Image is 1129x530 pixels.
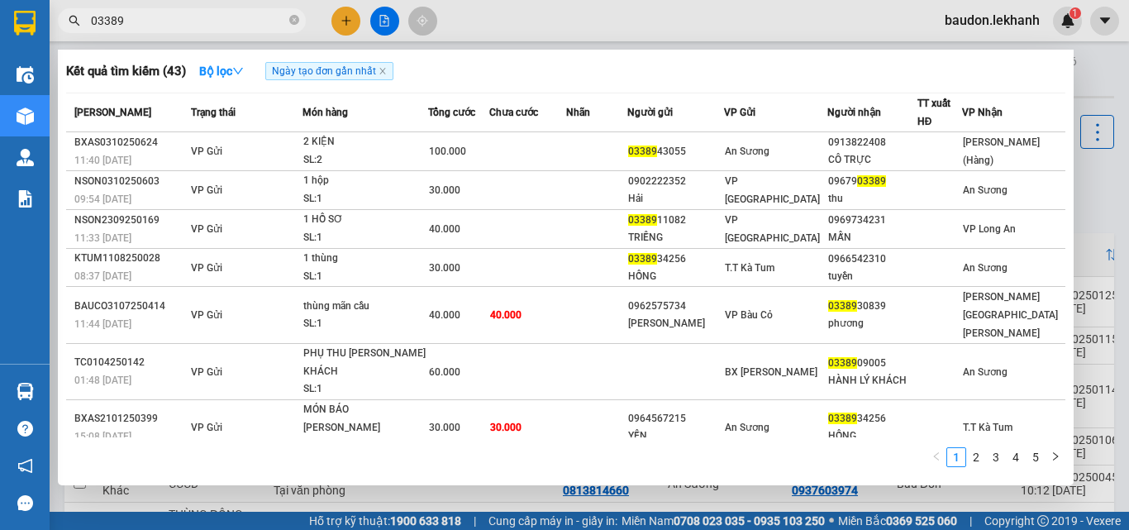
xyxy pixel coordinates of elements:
div: thu [828,190,917,208]
div: 0913822408 [828,134,917,151]
div: HỒNG [628,268,723,285]
div: PHỤ THU [PERSON_NAME] KHÁCH [303,345,427,380]
span: 03389 [628,146,657,157]
span: VP Gửi [191,146,222,157]
span: close-circle [289,13,299,29]
a: 4 [1007,448,1025,466]
div: [PERSON_NAME] [628,315,723,332]
span: VP Nhận [962,107,1003,118]
span: VP Gửi [191,223,222,235]
span: CR : [12,108,38,126]
div: MẪN [828,229,917,246]
div: thùng mãn cầu [303,298,427,316]
span: Chưa cước [489,107,538,118]
div: 30839 [828,298,917,315]
div: HÀNH LÝ KHÁCH [828,372,917,389]
span: T.T Kà Tum [963,422,1012,433]
input: Tìm tên, số ĐT hoặc mã đơn [91,12,286,30]
div: TRIỀNG [628,229,723,246]
div: 2 KIỆN [303,133,427,151]
span: Tổng cước [428,107,475,118]
div: NSON2309250169 [74,212,186,229]
span: 09:54 [DATE] [74,193,131,205]
span: 60.000 [429,366,460,378]
span: notification [17,458,33,474]
span: 11:40 [DATE] [74,155,131,166]
div: 0966542310 [828,251,917,268]
div: KTUM1108250028 [74,250,186,267]
span: 11:44 [DATE] [74,318,131,330]
span: close [379,67,387,75]
div: Hải [628,190,723,208]
span: VP Gửi [724,107,755,118]
div: BXAS2101250399 [74,410,186,427]
span: question-circle [17,421,33,437]
span: message [17,495,33,511]
div: phương [828,315,917,332]
li: 1 [946,447,966,467]
div: SL: 2 [303,151,427,170]
span: Ngày tạo đơn gần nhất [265,62,393,80]
span: VP [GEOGRAPHIC_DATA] [725,175,820,205]
span: 03389 [628,253,657,265]
span: Nhận: [158,16,198,33]
img: warehouse-icon [17,107,34,125]
div: SL: 1 [303,315,427,333]
span: [PERSON_NAME] [74,107,151,118]
span: 11:33 [DATE] [74,232,131,244]
img: warehouse-icon [17,383,34,400]
span: VP Bàu Cỏ [725,309,773,321]
div: PHONG [14,34,146,54]
div: Lý Thường Kiệt [158,14,291,54]
div: SL: 1 [303,437,427,455]
span: Món hàng [302,107,348,118]
span: close-circle [289,15,299,25]
div: tuyền [828,268,917,285]
div: 09005 [828,355,917,372]
span: 100.000 [429,146,466,157]
span: VP Gửi [191,422,222,433]
span: 08:37 [DATE] [74,270,131,282]
button: left [927,447,946,467]
span: Người nhận [827,107,881,118]
a: 2 [967,448,985,466]
span: 30.000 [429,262,460,274]
li: 4 [1006,447,1026,467]
span: 03389 [628,214,657,226]
div: BAUCO3107250414 [74,298,186,315]
span: down [232,65,244,77]
span: Nhãn [566,107,590,118]
span: An Sương [725,422,769,433]
div: MÓN BÁO [PERSON_NAME] [303,401,427,437]
span: An Sương [963,184,1008,196]
li: Previous Page [927,447,946,467]
span: VP Gửi [191,366,222,378]
div: CÔ TRỰC [828,151,917,169]
span: TT xuất HĐ [917,98,950,127]
span: VP [GEOGRAPHIC_DATA] [725,214,820,244]
img: logo-vxr [14,11,36,36]
span: search [69,15,80,26]
span: [PERSON_NAME][GEOGRAPHIC_DATA][PERSON_NAME] [963,291,1058,339]
div: 0962575734 [628,298,723,315]
div: SL: 1 [303,380,427,399]
span: VP Gửi [191,309,222,321]
div: 09679 [828,173,917,190]
a: 1 [947,448,965,466]
div: 50.000 [12,107,149,127]
span: An Sương [963,366,1008,378]
div: 34256 [828,410,917,427]
span: 40.000 [490,309,522,321]
div: 34256 [628,251,723,268]
span: 03389 [857,175,886,187]
img: solution-icon [17,190,34,208]
div: 1 thùng [303,250,427,268]
span: right [1050,451,1060,461]
h3: Kết quả tìm kiếm ( 43 ) [66,63,186,80]
span: left [931,451,941,461]
div: 43055 [628,143,723,160]
span: Trạng thái [191,107,236,118]
div: 0969734231 [828,212,917,229]
span: 03389 [828,300,857,312]
span: 03389 [828,413,857,424]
